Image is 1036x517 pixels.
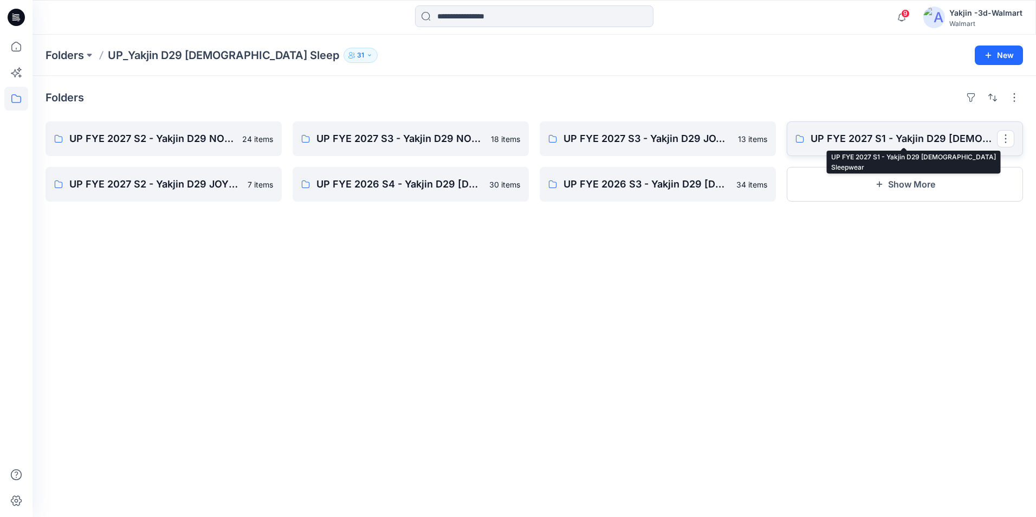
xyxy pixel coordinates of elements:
a: UP FYE 2027 S2 - Yakjin D29 JOYSPUN [DEMOGRAPHIC_DATA] Sleepwear7 items [46,167,282,202]
a: Folders [46,48,84,63]
div: Walmart [949,20,1022,28]
p: UP FYE 2026 S3 - Yakjin D29 [DEMOGRAPHIC_DATA] Sleepwear [564,177,730,192]
button: Show More [787,167,1023,202]
p: UP FYE 2027 S2 - Yakjin D29 NOBO [DEMOGRAPHIC_DATA] Sleepwear [69,131,236,146]
p: 18 items [491,133,520,145]
p: 31 [357,49,364,61]
a: UP FYE 2027 S3 - Yakjin D29 JOYSPUN [DEMOGRAPHIC_DATA] Sleepwear13 items [540,121,776,156]
p: 24 items [242,133,273,145]
a: UP FYE 2026 S4 - Yakjin D29 [DEMOGRAPHIC_DATA] Sleepwear30 items [293,167,529,202]
a: UP FYE 2027 S3 - Yakjin D29 NOBO [DEMOGRAPHIC_DATA] Sleepwear18 items [293,121,529,156]
p: 13 items [738,133,767,145]
p: 34 items [736,179,767,190]
a: UP FYE 2026 S3 - Yakjin D29 [DEMOGRAPHIC_DATA] Sleepwear34 items [540,167,776,202]
a: UP FYE 2027 S2 - Yakjin D29 NOBO [DEMOGRAPHIC_DATA] Sleepwear24 items [46,121,282,156]
p: UP FYE 2027 S1 - Yakjin D29 [DEMOGRAPHIC_DATA] Sleepwear [811,131,997,146]
button: 31 [344,48,378,63]
img: avatar [923,7,945,28]
p: UP FYE 2027 S3 - Yakjin D29 JOYSPUN [DEMOGRAPHIC_DATA] Sleepwear [564,131,731,146]
p: 30 items [489,179,520,190]
a: UP FYE 2027 S1 - Yakjin D29 [DEMOGRAPHIC_DATA] Sleepwear [787,121,1023,156]
p: UP_Yakjin D29 [DEMOGRAPHIC_DATA] Sleep [108,48,339,63]
button: New [975,46,1023,65]
p: 7 items [248,179,273,190]
div: Yakjin -3d-Walmart [949,7,1022,20]
h4: Folders [46,91,84,104]
p: UP FYE 2027 S3 - Yakjin D29 NOBO [DEMOGRAPHIC_DATA] Sleepwear [316,131,484,146]
span: 9 [901,9,910,18]
p: UP FYE 2027 S2 - Yakjin D29 JOYSPUN [DEMOGRAPHIC_DATA] Sleepwear [69,177,241,192]
p: UP FYE 2026 S4 - Yakjin D29 [DEMOGRAPHIC_DATA] Sleepwear [316,177,483,192]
